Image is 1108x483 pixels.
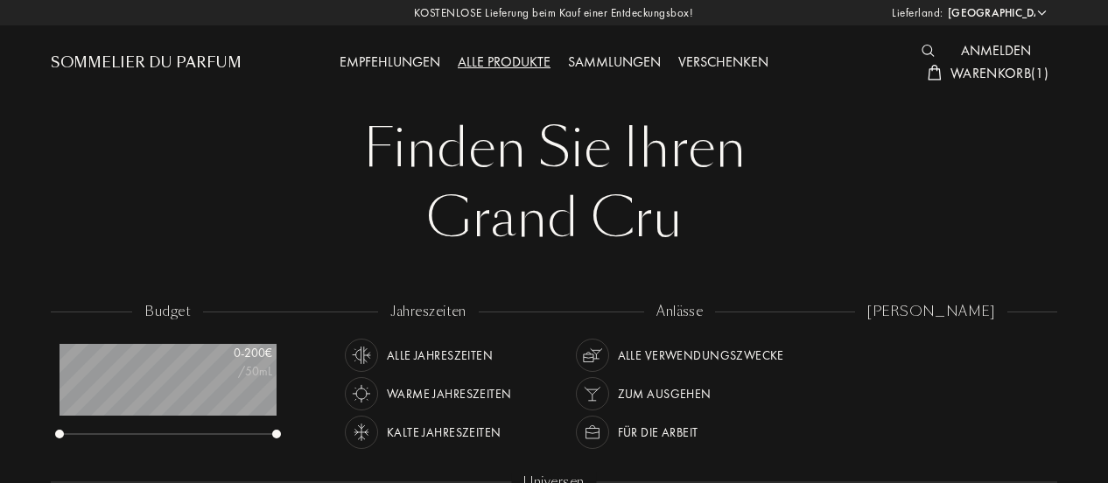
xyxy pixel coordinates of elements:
[952,41,1040,59] a: Anmelden
[349,420,374,444] img: usage_season_cold_white.svg
[670,52,777,71] a: Verschenken
[185,344,272,362] div: 0 - 200 €
[64,184,1044,254] div: Grand Cru
[952,40,1040,63] div: Anmelden
[331,52,449,71] a: Empfehlungen
[670,52,777,74] div: Verschenken
[51,52,242,73] a: Sommelier du Parfum
[950,64,1048,82] span: Warenkorb ( 1 )
[449,52,559,74] div: Alle Produkte
[618,377,712,410] div: Zum Ausgehen
[449,52,559,71] a: Alle Produkte
[559,52,670,71] a: Sammlungen
[855,302,1007,322] div: [PERSON_NAME]
[349,343,374,367] img: usage_season_average_white.svg
[928,65,942,80] img: cart_white.svg
[331,52,449,74] div: Empfehlungen
[644,302,715,322] div: anlässe
[185,362,272,381] div: /50mL
[580,381,605,406] img: usage_occasion_party_white.svg
[387,416,501,449] div: Kalte Jahreszeiten
[618,416,698,449] div: Für die Arbeit
[64,114,1044,184] div: Finden Sie Ihren
[559,52,670,74] div: Sammlungen
[349,381,374,406] img: usage_season_hot_white.svg
[580,420,605,444] img: usage_occasion_work_white.svg
[132,302,203,322] div: budget
[378,302,479,322] div: jahreszeiten
[387,377,512,410] div: Warme Jahreszeiten
[580,343,605,367] img: usage_occasion_all_white.svg
[618,339,784,372] div: Alle Verwendungszwecke
[922,45,935,57] img: search_icn_white.svg
[892,4,943,22] span: Lieferland:
[387,339,493,372] div: Alle Jahreszeiten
